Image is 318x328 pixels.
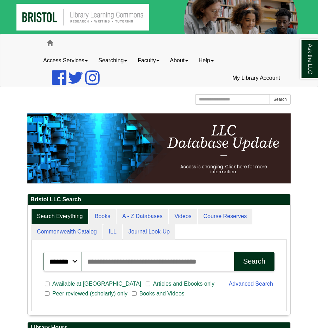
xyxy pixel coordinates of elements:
span: Articles and Ebooks only [150,280,217,288]
a: My Library Account [227,69,285,87]
button: Search [234,252,274,271]
img: HTML tutorial [27,113,291,183]
span: Available at [GEOGRAPHIC_DATA] [49,280,144,288]
a: Access Services [38,52,93,69]
span: Peer reviewed (scholarly) only [49,289,130,298]
a: Advanced Search [229,281,273,287]
a: Course Reserves [198,209,253,224]
input: Articles and Ebooks only [146,281,150,287]
input: Available at [GEOGRAPHIC_DATA] [45,281,49,287]
input: Peer reviewed (scholarly) only [45,291,49,297]
a: Searching [93,52,132,69]
a: Faculty [132,52,165,69]
a: Videos [169,209,197,224]
input: Books and Videos [132,291,137,297]
a: About [165,52,193,69]
a: Commonwealth Catalog [31,224,102,240]
a: Help [193,52,219,69]
a: Search Everything [31,209,88,224]
a: ILL [103,224,122,240]
h2: Bristol LLC Search [28,194,290,205]
button: Search [270,94,291,105]
a: Books [89,209,116,224]
span: Books and Videos [137,289,187,298]
a: Journal Look-Up [123,224,175,240]
a: A - Z Databases [117,209,168,224]
div: Search [243,257,265,265]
